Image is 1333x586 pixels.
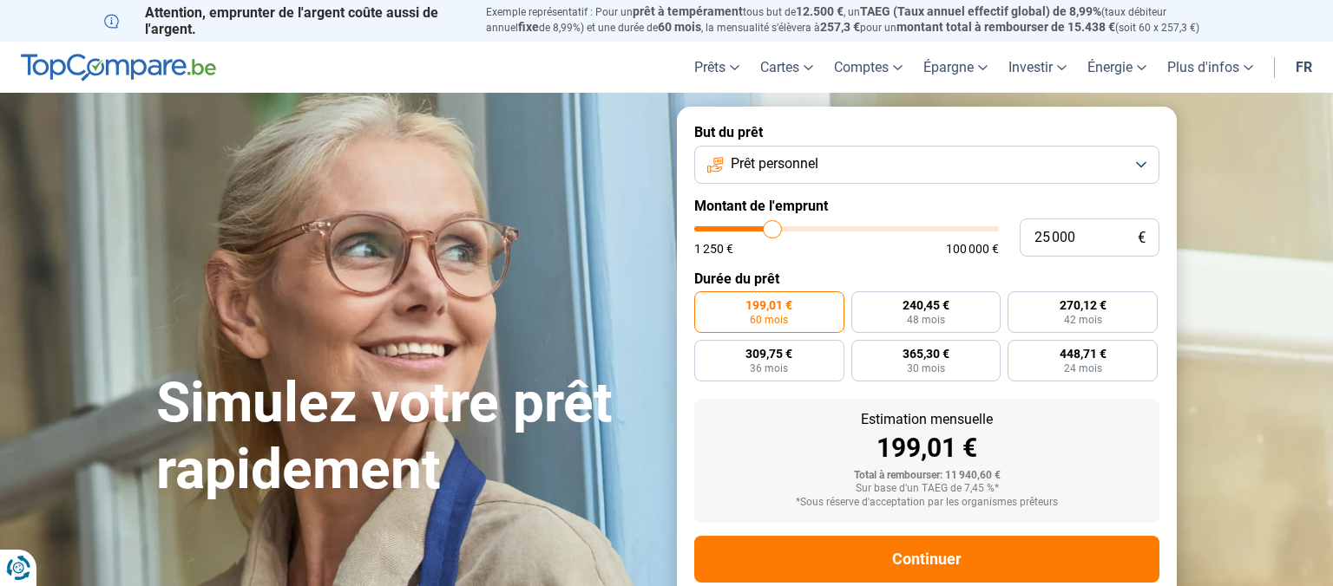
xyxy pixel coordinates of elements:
label: Durée du prêt [694,270,1159,287]
span: 199,01 € [745,299,792,311]
span: 240,45 € [903,299,949,311]
span: 36 mois [750,363,788,374]
span: 42 mois [1064,315,1102,325]
span: € [1138,231,1146,245]
p: Exemple représentatif : Pour un tous but de , un (taux débiteur annuel de 8,99%) et une durée de ... [486,4,1229,36]
span: 24 mois [1064,363,1102,374]
a: Comptes [824,42,913,93]
span: prêt à tempérament [633,4,743,18]
div: Total à rembourser: 11 940,60 € [708,470,1146,482]
span: 257,3 € [820,20,860,34]
span: 1 250 € [694,243,733,255]
span: 309,75 € [745,348,792,360]
span: 100 000 € [946,243,999,255]
div: Sur base d'un TAEG de 7,45 %* [708,483,1146,495]
a: fr [1285,42,1323,93]
p: Attention, emprunter de l'argent coûte aussi de l'argent. [104,4,465,37]
label: Montant de l'emprunt [694,198,1159,214]
button: Continuer [694,536,1159,583]
a: Prêts [684,42,750,93]
div: *Sous réserve d'acceptation par les organismes prêteurs [708,497,1146,509]
a: Plus d'infos [1157,42,1264,93]
span: 270,12 € [1060,299,1106,311]
span: 60 mois [658,20,701,34]
a: Épargne [913,42,998,93]
a: Investir [998,42,1077,93]
span: 30 mois [907,363,945,374]
span: fixe [518,20,539,34]
span: Prêt personnel [731,154,818,173]
img: TopCompare [21,54,216,81]
h1: Simulez votre prêt rapidement [156,370,656,504]
span: montant total à rembourser de 15.438 € [896,20,1115,34]
label: But du prêt [694,124,1159,140]
span: TAEG (Taux annuel effectif global) de 8,99% [860,4,1101,18]
div: Estimation mensuelle [708,413,1146,426]
button: Prêt personnel [694,146,1159,184]
span: 12.500 € [796,4,844,18]
div: 199,01 € [708,435,1146,461]
a: Cartes [750,42,824,93]
span: 365,30 € [903,348,949,360]
span: 48 mois [907,315,945,325]
span: 60 mois [750,315,788,325]
span: 448,71 € [1060,348,1106,360]
a: Énergie [1077,42,1157,93]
